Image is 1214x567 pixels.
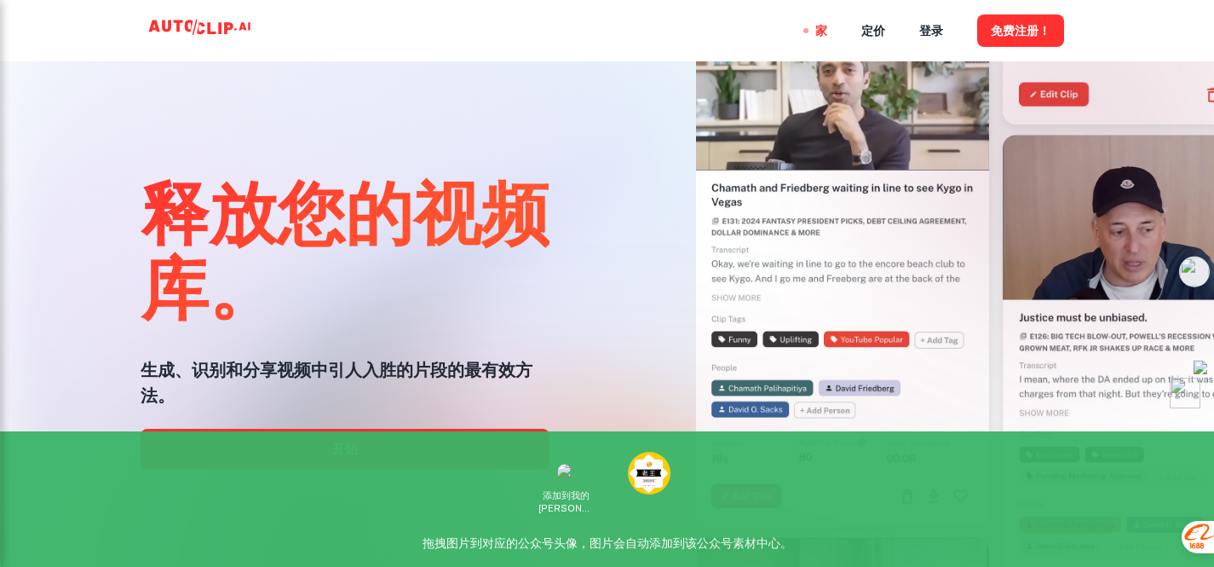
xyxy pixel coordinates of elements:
font: 家 [815,25,827,38]
font: 登录 [919,25,943,38]
button: 免费注册！ [977,14,1064,46]
font: 释放您的视频库。 [141,170,549,327]
font: 生成、识别和分享视频中引人入胜的片段的最有效方法。 [141,360,532,406]
font: 免费注册！ [991,25,1050,38]
font: 定价 [861,25,885,38]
